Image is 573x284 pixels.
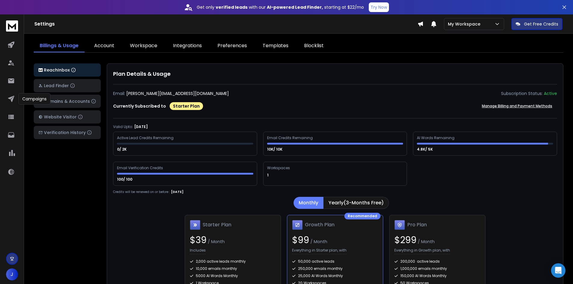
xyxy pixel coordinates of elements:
div: 5000 AI Words Monthly [190,273,276,278]
p: Get only with our starting at $22/mo [197,4,364,10]
button: J [6,268,18,280]
h1: Starter Plan [203,221,231,228]
img: Growth Plan icon [292,220,303,230]
div: 50,000 active leads [292,259,378,264]
div: Email Verification Credits [117,166,164,170]
button: Verification History [34,126,101,139]
span: $ 299 [394,234,417,246]
button: Monthly [294,197,323,209]
p: Valid Upto: [113,124,133,129]
p: 100/ 100 [117,177,133,182]
div: 25,000 AI Words Monthly [292,273,378,278]
p: Everything in Growth plan, with [394,248,450,254]
button: Manage Billing and Payment Methods [477,100,557,112]
a: Account [88,40,120,52]
p: Get Free Credits [524,21,558,27]
div: Open Intercom Messenger [551,263,565,278]
button: Website Visitor [34,110,101,124]
p: 10K/ 10K [267,147,283,152]
div: Active Lead Credits Remaining [117,136,174,140]
a: Preferences [211,40,253,52]
a: Templates [257,40,294,52]
span: $ 99 [292,234,309,246]
div: 1,000,000 emails monthly [394,266,480,271]
div: Workspaces [267,166,291,170]
strong: AI-powered Lead Finder, [267,4,323,10]
a: Billings & Usage [34,40,85,52]
div: 250,000 emails monthly [292,266,378,271]
p: Credits will be renewed on or before : [113,190,170,194]
div: 2,000 active leads monthly [190,259,276,264]
p: Subscription Status: [501,90,543,96]
h1: Pro Plan [407,221,427,228]
a: Blocklist [298,40,330,52]
p: Includes [190,248,206,254]
div: 200,000 active leads [394,259,480,264]
button: Yearly(3-Months Free) [323,197,389,209]
div: Starter Plan [170,102,203,110]
span: / Month [309,239,327,245]
div: Email Credits Remaining [267,136,314,140]
p: Email: [113,90,125,96]
div: Recommended [344,213,380,219]
p: [DATE] [171,189,183,194]
img: logo [39,68,43,72]
button: ReachInbox [34,63,101,77]
p: Currently Subscribed to [113,103,166,109]
img: Starter Plan icon [190,220,200,230]
p: My Workspace [448,21,483,27]
p: 1 [267,173,270,178]
h1: Settings [34,20,417,28]
p: Manage Billing and Payment Methods [482,104,552,108]
p: 4.8K/ 5K [417,147,434,152]
p: Try Now [371,4,387,10]
img: logo [6,20,18,32]
button: Domains & Accounts [34,95,101,108]
button: Get Free Credits [511,18,562,30]
p: Everything in Starter plan, with [292,248,347,254]
p: [DATE] [134,124,148,129]
button: Lead Finder [34,79,101,92]
div: Campaigns [18,93,51,105]
a: Workspace [124,40,163,52]
span: / Month [417,239,435,245]
div: AI Words Remaining [417,136,455,140]
div: Active [544,90,557,96]
button: Try Now [369,2,389,12]
p: 0/ 2K [117,147,128,152]
h1: Growth Plan [305,221,334,228]
span: $ 39 [190,234,207,246]
p: [PERSON_NAME][EMAIL_ADDRESS][DOMAIN_NAME] [126,90,229,96]
img: Pro Plan icon [394,220,405,230]
div: 150,000 AI Words Monthly [394,273,480,278]
h1: Plan Details & Usage [113,70,557,78]
strong: verified leads [216,4,248,10]
a: Integrations [167,40,208,52]
span: / Month [207,239,225,245]
div: 10,000 emails monthly [190,266,276,271]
